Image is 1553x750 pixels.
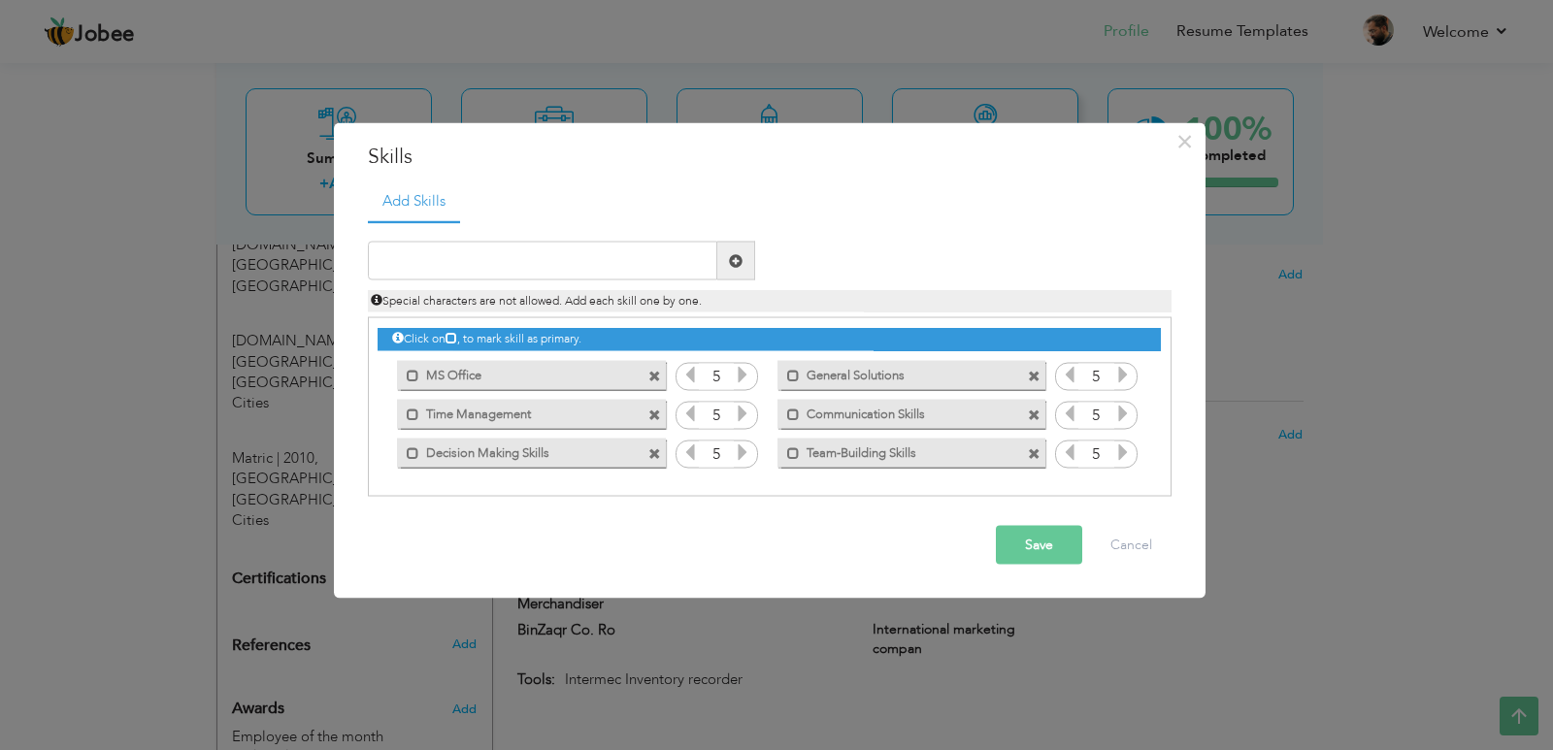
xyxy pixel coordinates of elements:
label: Team-Building Skills [800,438,996,462]
div: Click on , to mark skill as primary. [378,328,1160,350]
span: Special characters are not allowed. Add each skill one by one. [371,293,702,309]
button: Close [1170,125,1201,156]
button: Cancel [1091,526,1172,565]
span: × [1176,123,1193,158]
label: General Solutions [800,360,996,384]
label: Communication Skills [800,399,996,423]
button: Save [996,526,1082,565]
label: Decision Making Skills [419,438,615,462]
label: Time Management [419,399,615,423]
label: MS Office [419,360,615,384]
h3: Skills [368,142,1172,171]
a: Add Skills [368,180,460,223]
